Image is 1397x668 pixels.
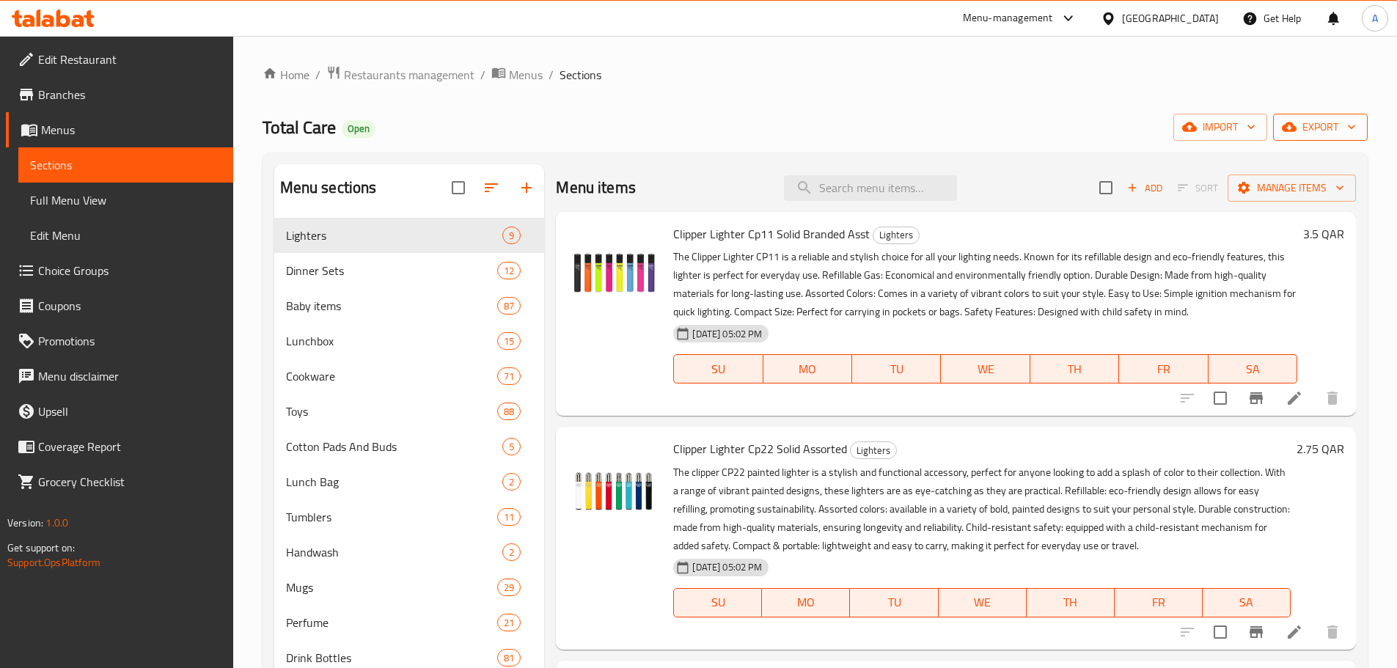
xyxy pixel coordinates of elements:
[6,359,233,394] a: Menu disclaimer
[497,649,521,667] div: items
[498,581,520,595] span: 29
[498,405,520,419] span: 88
[38,86,221,103] span: Branches
[673,248,1297,321] p: The Clipper Lighter CP11 is a reliable and stylish choice for all your lighting needs. Known for ...
[852,354,941,383] button: TU
[6,112,233,147] a: Menus
[1122,10,1219,26] div: [GEOGRAPHIC_DATA]
[939,588,1027,617] button: WE
[873,227,920,244] div: Lighters
[858,359,935,380] span: TU
[286,262,498,279] span: Dinner Sets
[1239,614,1274,650] button: Branch-specific-item
[1121,592,1197,613] span: FR
[568,438,661,532] img: Clipper Lighter Cp22 Solid Assorted
[568,224,661,318] img: Clipper Lighter Cp11 Solid Branded Asst
[497,367,521,385] div: items
[38,367,221,385] span: Menu disclaimer
[274,394,545,429] div: Toys88
[286,403,498,420] span: Toys
[1286,623,1303,641] a: Edit menu item
[286,227,503,244] div: Lighters
[38,51,221,68] span: Edit Restaurant
[1203,588,1291,617] button: SA
[286,579,498,596] span: Mugs
[851,442,896,459] span: Lighters
[850,588,938,617] button: TU
[1205,617,1236,647] span: Select to update
[673,588,762,617] button: SU
[7,513,43,532] span: Version:
[502,227,521,244] div: items
[1209,354,1297,383] button: SA
[286,543,503,561] span: Handwash
[498,370,520,383] span: 71
[1185,118,1255,136] span: import
[497,614,521,631] div: items
[6,394,233,429] a: Upsell
[6,42,233,77] a: Edit Restaurant
[673,223,870,245] span: Clipper Lighter Cp11 Solid Branded Asst
[1173,114,1267,141] button: import
[498,651,520,665] span: 81
[686,327,768,341] span: [DATE] 05:02 PM
[6,464,233,499] a: Grocery Checklist
[763,354,852,383] button: MO
[1030,354,1119,383] button: TH
[1125,180,1165,197] span: Add
[326,65,474,84] a: Restaurants management
[263,66,309,84] a: Home
[443,172,474,203] span: Select all sections
[1315,381,1350,416] button: delete
[274,535,545,570] div: Handwash2
[941,354,1030,383] button: WE
[503,440,520,454] span: 5
[38,438,221,455] span: Coverage Report
[549,66,554,84] li: /
[30,156,221,174] span: Sections
[274,605,545,640] div: Perfume21
[1372,10,1378,26] span: A
[38,297,221,315] span: Coupons
[286,367,498,385] span: Cookware
[497,579,521,596] div: items
[502,438,521,455] div: items
[1239,179,1344,197] span: Manage items
[6,77,233,112] a: Branches
[503,475,520,489] span: 2
[1286,389,1303,407] a: Edit menu item
[1119,354,1208,383] button: FR
[498,616,520,630] span: 21
[1228,175,1356,202] button: Manage items
[30,191,221,209] span: Full Menu View
[18,218,233,253] a: Edit Menu
[6,429,233,464] a: Coverage Report
[1297,438,1344,459] h6: 2.75 QAR
[480,66,485,84] li: /
[673,354,763,383] button: SU
[274,253,545,288] div: Dinner Sets12
[498,510,520,524] span: 11
[1205,383,1236,414] span: Select to update
[850,441,897,459] div: Lighters
[286,297,498,315] span: Baby items
[38,332,221,350] span: Promotions
[686,560,768,574] span: [DATE] 05:02 PM
[945,592,1021,613] span: WE
[1033,592,1109,613] span: TH
[498,334,520,348] span: 15
[1303,224,1344,244] h6: 3.5 QAR
[673,463,1291,555] p: The clipper CP22 painted lighter is a stylish and functional accessory, perfect for anyone lookin...
[315,66,320,84] li: /
[502,473,521,491] div: items
[873,227,919,243] span: Lighters
[274,570,545,605] div: Mugs29
[286,473,503,491] div: Lunch Bag
[963,10,1053,27] div: Menu-management
[497,262,521,279] div: items
[1214,359,1291,380] span: SA
[286,438,503,455] span: Cotton Pads And Buds
[274,464,545,499] div: Lunch Bag2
